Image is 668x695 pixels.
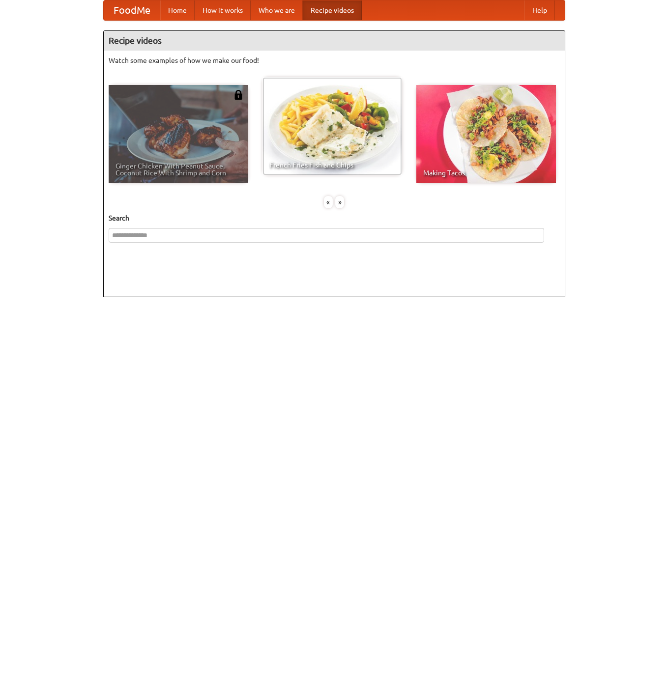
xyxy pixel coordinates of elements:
[195,0,251,20] a: How it works
[109,56,560,65] p: Watch some examples of how we make our food!
[262,77,402,175] a: French Fries Fish and Chips
[423,169,549,176] span: Making Tacos
[524,0,555,20] a: Help
[104,0,160,20] a: FoodMe
[335,196,344,208] div: »
[303,0,362,20] a: Recipe videos
[416,85,556,183] a: Making Tacos
[269,162,395,168] span: French Fries Fish and Chips
[251,0,303,20] a: Who we are
[160,0,195,20] a: Home
[233,90,243,100] img: 483408.png
[109,213,560,223] h5: Search
[104,31,565,51] h4: Recipe videos
[324,196,333,208] div: «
